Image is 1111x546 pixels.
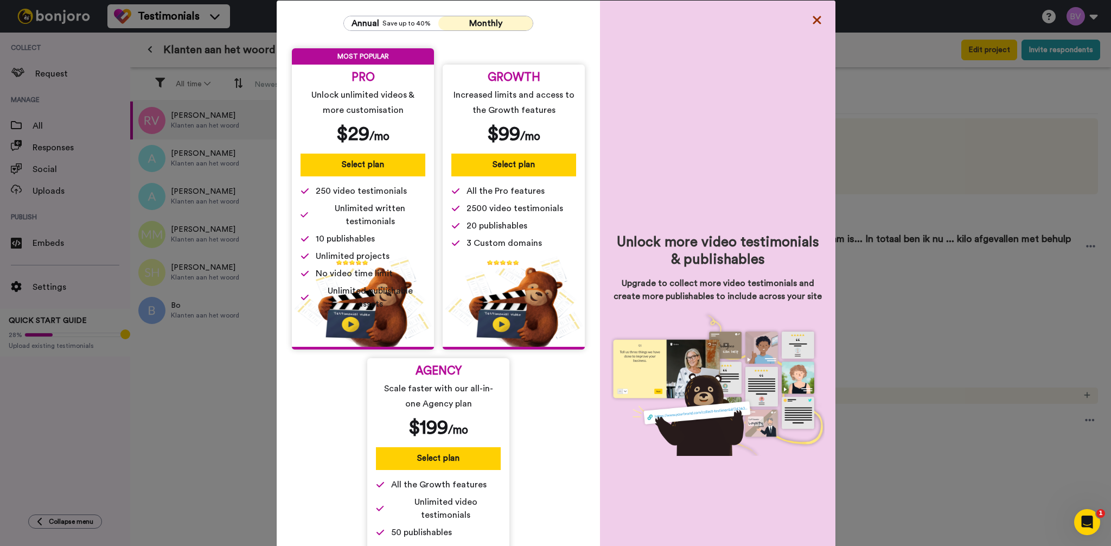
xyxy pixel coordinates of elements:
[378,381,499,411] span: Scale faster with our all-in-one Agency plan
[391,478,487,491] span: All the Growth features
[376,447,501,470] button: Select plan
[1074,509,1100,535] iframe: Intercom live chat
[454,87,574,118] span: Increased limits and access to the Growth features
[382,19,431,28] span: Save up to 40%
[316,232,375,245] span: 10 publishables
[611,277,825,303] span: Upgrade to collect more video testimonials and create more publishables to include across your site
[467,219,527,232] span: 20 publishables
[1096,509,1105,518] span: 1
[438,16,533,30] button: Monthly
[611,312,825,456] img: Unlock more video testimonials & publishables
[391,526,452,539] span: 50 publishables
[344,16,438,30] button: AnnualSave up to 40%
[467,237,542,250] span: 3 Custom domains
[316,267,393,280] span: No video time limit
[369,131,390,142] span: /mo
[469,19,502,28] span: Monthly
[416,367,462,376] span: AGENCY
[391,496,501,522] span: Unlimited video testimonials
[488,73,540,82] span: GROWTH
[301,154,425,176] button: Select plan
[451,154,576,176] button: Select plan
[352,73,375,82] span: PRO
[611,233,825,268] span: Unlock more video testimonials & publishables
[520,131,540,142] span: /mo
[487,124,520,144] span: $ 99
[336,124,369,144] span: $ 29
[352,17,379,30] span: Annual
[448,424,468,436] span: /mo
[467,202,563,215] span: 2500 video testimonials
[467,185,545,198] span: All the Pro features
[315,202,425,228] span: Unlimited written testimonials
[408,418,448,437] span: $ 199
[316,284,425,310] span: Unlimited publishable assets
[303,87,424,118] span: Unlock unlimited videos & more customisation
[316,185,407,198] span: 250 video testimonials
[443,255,585,347] img: b57aa62c26a938cefd4736e9694d4c42.png
[292,48,434,65] span: MOST POPULAR
[316,250,390,263] span: Unlimited projects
